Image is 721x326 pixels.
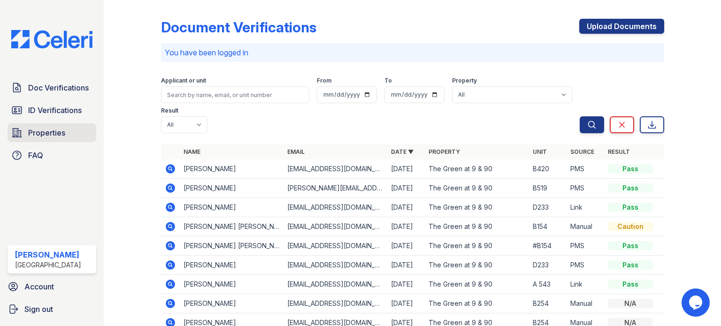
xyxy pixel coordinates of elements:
[384,77,392,84] label: To
[608,241,653,250] div: Pass
[180,256,284,275] td: [PERSON_NAME]
[15,260,81,270] div: [GEOGRAPHIC_DATA]
[429,148,460,155] a: Property
[567,236,604,256] td: PMS
[387,198,425,217] td: [DATE]
[529,159,567,179] td: B420
[529,275,567,294] td: A 543
[567,198,604,217] td: Link
[28,150,43,161] span: FAQ
[28,105,82,116] span: ID Verifications
[608,203,653,212] div: Pass
[425,275,529,294] td: The Green at 9 & 90
[284,159,387,179] td: [EMAIL_ADDRESS][DOMAIN_NAME]
[533,148,547,155] a: Unit
[284,236,387,256] td: [EMAIL_ADDRESS][DOMAIN_NAME]
[180,294,284,313] td: [PERSON_NAME]
[391,148,414,155] a: Date ▼
[180,179,284,198] td: [PERSON_NAME]
[608,280,653,289] div: Pass
[180,236,284,256] td: [PERSON_NAME] [PERSON_NAME]
[165,47,660,58] p: You have been logged in
[284,217,387,236] td: [EMAIL_ADDRESS][DOMAIN_NAME]
[567,217,604,236] td: Manual
[387,294,425,313] td: [DATE]
[180,159,284,179] td: [PERSON_NAME]
[425,256,529,275] td: The Green at 9 & 90
[24,303,53,315] span: Sign out
[8,101,96,120] a: ID Verifications
[425,217,529,236] td: The Green at 9 & 90
[24,281,54,292] span: Account
[425,179,529,198] td: The Green at 9 & 90
[387,217,425,236] td: [DATE]
[387,256,425,275] td: [DATE]
[161,77,206,84] label: Applicant or unit
[529,294,567,313] td: B254
[608,260,653,270] div: Pass
[284,179,387,198] td: [PERSON_NAME][EMAIL_ADDRESS][DOMAIN_NAME]
[529,198,567,217] td: D233
[682,288,712,317] iframe: chat widget
[567,159,604,179] td: PMS
[425,294,529,313] td: The Green at 9 & 90
[28,127,65,138] span: Properties
[529,256,567,275] td: D233
[161,107,178,114] label: Result
[8,123,96,142] a: Properties
[4,30,100,48] img: CE_Logo_Blue-a8612792a0a2168367f1c8372b55b34899dd931a85d93a1a3d3e32e68fde9ad4.png
[284,294,387,313] td: [EMAIL_ADDRESS][DOMAIN_NAME]
[579,19,664,34] a: Upload Documents
[567,179,604,198] td: PMS
[567,256,604,275] td: PMS
[180,275,284,294] td: [PERSON_NAME]
[387,179,425,198] td: [DATE]
[425,236,529,256] td: The Green at 9 & 90
[284,275,387,294] td: [EMAIL_ADDRESS][DOMAIN_NAME]
[608,148,630,155] a: Result
[284,198,387,217] td: [EMAIL_ADDRESS][DOMAIN_NAME]
[529,179,567,198] td: B519
[161,19,316,36] div: Document Verifications
[284,256,387,275] td: [EMAIL_ADDRESS][DOMAIN_NAME]
[4,300,100,318] a: Sign out
[287,148,305,155] a: Email
[180,217,284,236] td: [PERSON_NAME] [PERSON_NAME]
[570,148,594,155] a: Source
[608,299,653,308] div: N/A
[529,217,567,236] td: B154
[567,275,604,294] td: Link
[387,236,425,256] td: [DATE]
[608,164,653,174] div: Pass
[425,198,529,217] td: The Green at 9 & 90
[28,82,89,93] span: Doc Verifications
[567,294,604,313] td: Manual
[317,77,331,84] label: From
[529,236,567,256] td: #B154
[4,277,100,296] a: Account
[608,222,653,231] div: Caution
[452,77,477,84] label: Property
[184,148,200,155] a: Name
[425,159,529,179] td: The Green at 9 & 90
[15,249,81,260] div: [PERSON_NAME]
[161,86,309,103] input: Search by name, email, or unit number
[387,159,425,179] td: [DATE]
[180,198,284,217] td: [PERSON_NAME]
[8,146,96,165] a: FAQ
[608,183,653,193] div: Pass
[387,275,425,294] td: [DATE]
[8,78,96,97] a: Doc Verifications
